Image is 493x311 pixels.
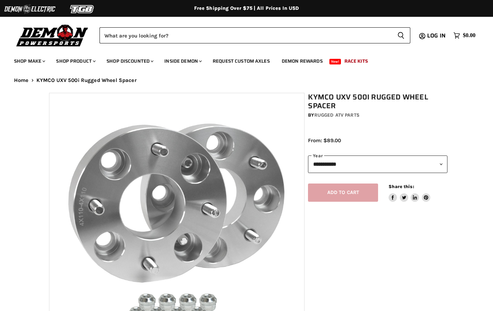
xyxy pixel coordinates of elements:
input: Search [100,27,392,43]
a: Shop Make [9,54,49,68]
a: Home [14,77,29,83]
a: Race Kits [339,54,373,68]
a: $0.00 [450,30,479,41]
ul: Main menu [9,51,474,68]
img: Demon Powersports [14,23,91,48]
img: Demon Electric Logo 2 [4,2,56,16]
span: Log in [427,31,446,40]
select: year [308,155,447,173]
a: Request Custom Axles [207,54,275,68]
img: TGB Logo 2 [56,2,109,16]
form: Product [100,27,410,43]
span: $0.00 [463,32,475,39]
h1: KYMCO UXV 500i Rugged Wheel Spacer [308,93,447,110]
a: Shop Product [51,54,100,68]
div: by [308,111,447,119]
span: KYMCO UXV 500i Rugged Wheel Spacer [36,77,137,83]
a: Shop Discounted [101,54,158,68]
span: Share this: [389,184,414,189]
a: Log in [424,33,450,39]
a: Demon Rewards [276,54,328,68]
aside: Share this: [389,184,430,202]
a: Rugged ATV Parts [314,112,360,118]
span: From: $89.00 [308,137,341,144]
button: Search [392,27,410,43]
span: New! [329,59,341,64]
a: Inside Demon [159,54,206,68]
